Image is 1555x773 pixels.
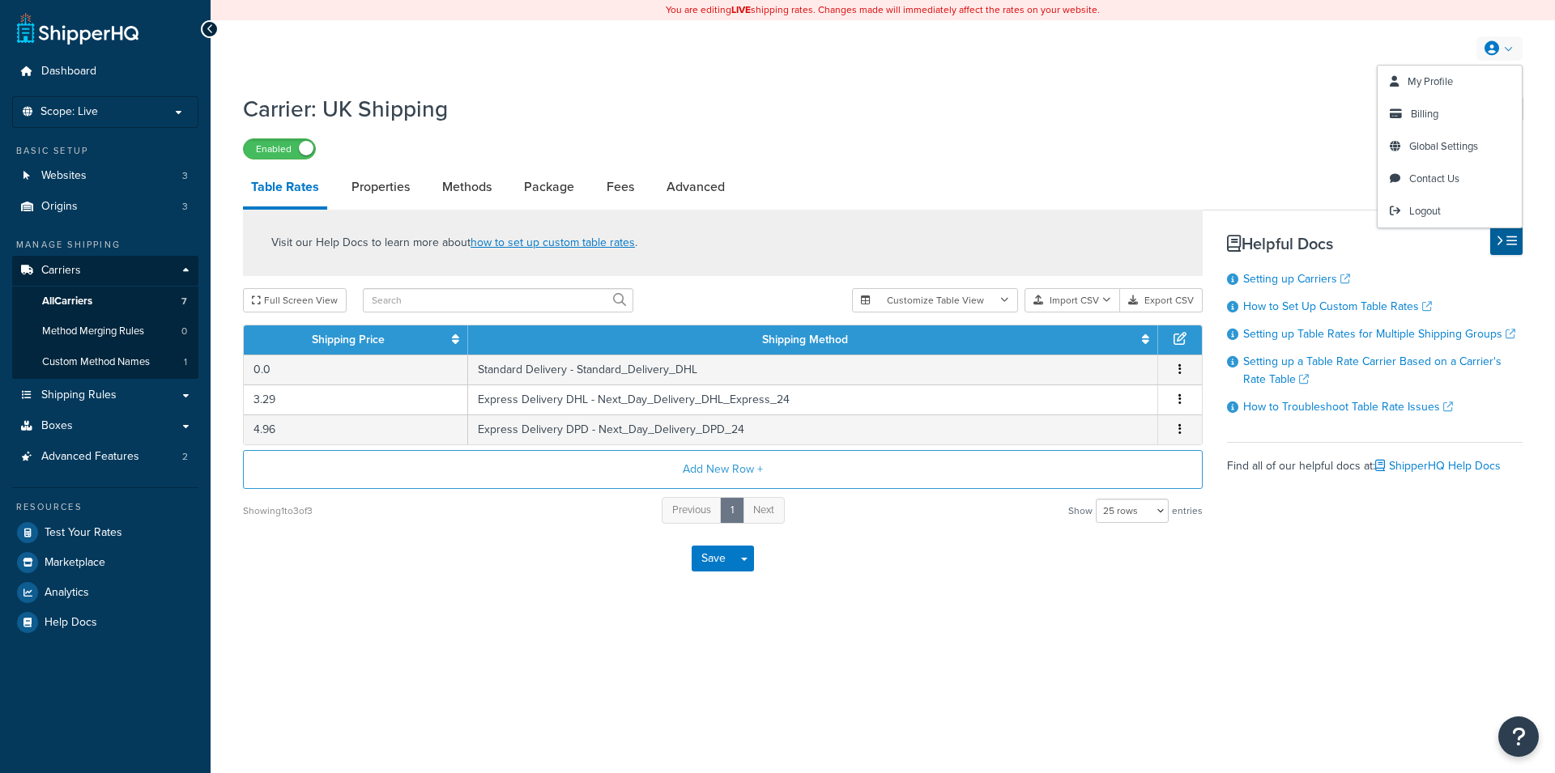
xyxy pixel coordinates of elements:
span: Show [1068,499,1093,522]
a: Methods [434,168,500,206]
span: Help Docs [45,616,97,630]
a: Global Settings [1378,130,1522,163]
a: Setting up Carriers [1243,270,1350,287]
a: My Profile [1378,66,1522,98]
span: Websites [41,169,87,183]
a: Setting up Table Rates for Multiple Shipping Groups [1243,325,1515,342]
li: Carriers [12,256,198,379]
span: 7 [181,295,187,308]
h1: Carrier: UK Shipping [243,93,1432,125]
a: Dashboard [12,57,198,87]
span: 1 [184,355,187,369]
td: 3.29 [244,384,468,414]
li: Advanced Features [12,442,198,472]
button: Full Screen View [243,288,347,312]
td: Standard Delivery - Standard_Delivery_DHL [468,355,1158,384]
a: Fees [599,168,642,206]
a: Analytics [12,578,198,607]
li: Origins [12,192,198,222]
span: All Carriers [42,295,92,308]
div: Basic Setup [12,144,198,158]
a: Boxes [12,411,198,441]
td: 0.0 [244,355,468,384]
a: Contact Us [1378,163,1522,195]
td: Express Delivery DHL - Next_Day_Delivery_DHL_Express_24 [468,384,1158,414]
span: Contact Us [1409,171,1459,186]
span: Next [753,502,774,517]
a: Advanced [658,168,733,206]
span: My Profile [1408,74,1453,89]
a: 1 [720,497,744,524]
a: Carriers [12,256,198,286]
a: How to Troubleshoot Table Rate Issues [1243,398,1453,415]
a: Billing [1378,98,1522,130]
a: AllCarriers7 [12,287,198,316]
a: Properties [343,168,418,206]
a: Method Merging Rules0 [12,316,198,346]
a: Logout [1378,195,1522,227]
a: Custom Method Names1 [12,347,198,377]
h3: Helpful Docs [1227,235,1523,253]
div: Find all of our helpful docs at: [1227,442,1523,478]
span: Logout [1409,203,1441,219]
a: Shipping Rules [12,380,198,410]
span: Billing [1411,106,1438,121]
span: Test Your Rates [45,526,122,540]
span: Previous [672,502,711,517]
button: Save [692,546,735,571]
div: Showing 1 to 3 of 3 [243,499,313,522]
li: Custom Method Names [12,347,198,377]
a: Advanced Features2 [12,442,198,472]
a: Test Your Rates [12,518,198,547]
a: ShipperHQ Help Docs [1375,457,1501,474]
td: Express Delivery DPD - Next_Day_Delivery_DPD_24 [468,414,1158,444]
td: 4.96 [244,414,468,444]
span: 3 [182,200,188,214]
a: Help Docs [12,608,198,637]
li: Method Merging Rules [12,316,198,346]
span: Origins [41,200,78,214]
span: Global Settings [1409,138,1478,154]
button: Customize Table View [852,288,1018,312]
a: Shipping Method [762,331,848,348]
span: Boxes [41,419,73,433]
b: LIVE [731,2,751,17]
button: Export CSV [1120,288,1203,312]
button: Add New Row + [243,450,1203,489]
a: how to set up custom table rates [471,234,635,251]
span: entries [1172,499,1203,522]
a: Websites3 [12,161,198,191]
span: Marketplace [45,556,105,570]
a: Table Rates [243,168,327,210]
p: Visit our Help Docs to learn more about . [271,234,637,252]
span: Analytics [45,586,89,600]
span: Custom Method Names [42,355,150,369]
button: Hide Help Docs [1490,227,1523,255]
a: Origins3 [12,192,198,222]
span: Dashboard [41,65,96,79]
a: Marketplace [12,548,198,577]
span: 2 [182,450,188,464]
li: Websites [12,161,198,191]
a: How to Set Up Custom Table Rates [1243,298,1432,315]
div: Resources [12,500,198,514]
span: 3 [182,169,188,183]
a: Next [743,497,785,524]
span: Method Merging Rules [42,325,144,338]
span: Scope: Live [40,105,98,119]
a: Previous [662,497,722,524]
a: Shipping Price [312,331,385,348]
span: 0 [181,325,187,338]
button: Open Resource Center [1498,716,1539,757]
